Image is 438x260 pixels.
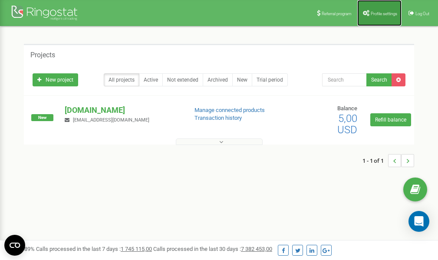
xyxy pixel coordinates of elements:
[337,112,357,136] span: 5,00 USD
[337,105,357,112] span: Balance
[73,117,149,123] span: [EMAIL_ADDRESS][DOMAIN_NAME]
[65,105,180,116] p: [DOMAIN_NAME]
[370,113,411,126] a: Refill balance
[366,73,392,86] button: Search
[322,73,367,86] input: Search
[104,73,139,86] a: All projects
[162,73,203,86] a: Not extended
[36,246,152,252] span: Calls processed in the last 7 days :
[408,211,429,232] div: Open Intercom Messenger
[30,51,55,59] h5: Projects
[121,246,152,252] u: 1 745 115,00
[232,73,252,86] a: New
[362,145,414,176] nav: ...
[194,115,242,121] a: Transaction history
[415,11,429,16] span: Log Out
[203,73,233,86] a: Archived
[4,235,25,256] button: Open CMP widget
[252,73,288,86] a: Trial period
[31,114,53,121] span: New
[371,11,397,16] span: Profile settings
[194,107,265,113] a: Manage connected products
[33,73,78,86] a: New project
[322,11,352,16] span: Referral program
[153,246,272,252] span: Calls processed in the last 30 days :
[241,246,272,252] u: 7 382 453,00
[139,73,163,86] a: Active
[362,154,388,167] span: 1 - 1 of 1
